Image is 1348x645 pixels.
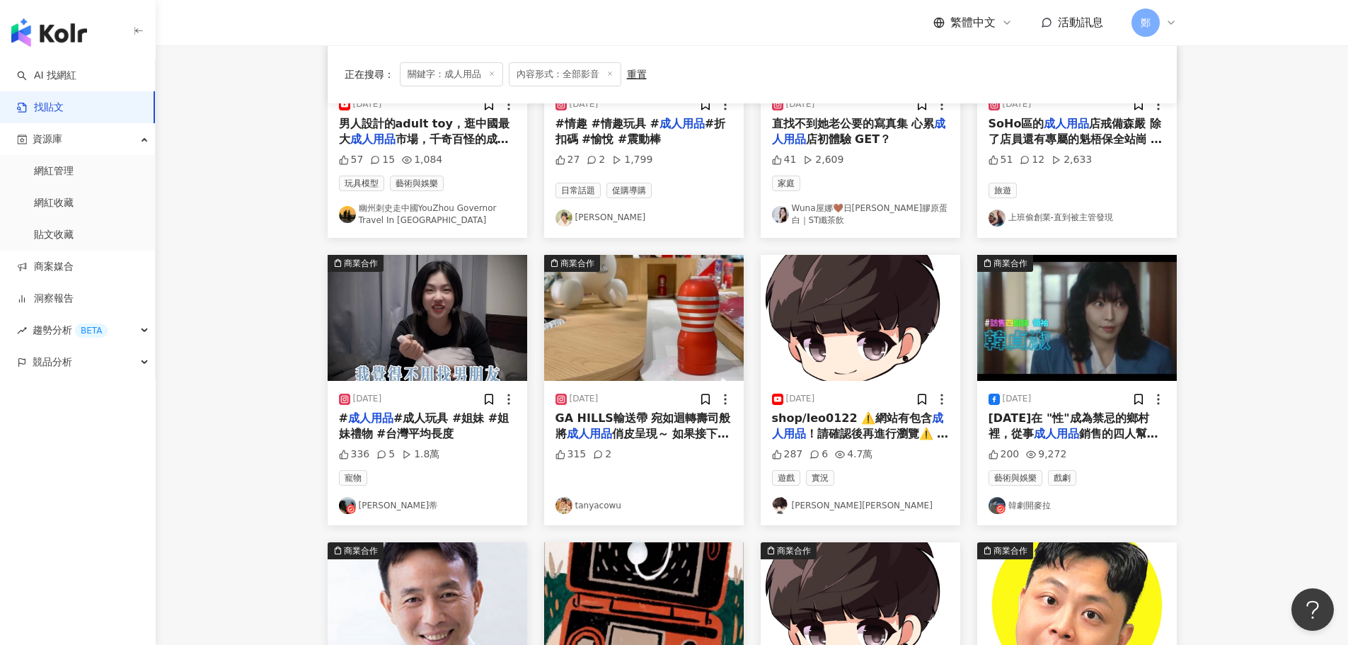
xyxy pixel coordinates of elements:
span: #成人玩具 #姐妹 #姐妹禮物 #台灣平均長度 [339,411,509,440]
div: 商業合作 [560,256,594,270]
span: 直找不到她老公要的寫真集 心累 [772,117,935,130]
span: 內容形式：全部影音 [509,62,621,86]
div: [DATE] [786,393,815,405]
img: logo [11,18,87,47]
div: 2,633 [1052,153,1092,167]
span: 關鍵字：成人用品 [400,62,503,86]
a: 網紅收藏 [34,196,74,210]
mark: 成人用品 [659,117,705,130]
div: 287 [772,447,803,462]
div: 6 [810,447,828,462]
iframe: Help Scout Beacon - Open [1291,588,1334,631]
div: 重置 [627,69,647,80]
div: BETA [75,324,108,338]
a: 貼文收藏 [34,228,74,242]
mark: 成人用品 [1044,117,1089,130]
div: 27 [555,153,580,167]
div: 9,272 [1026,447,1066,462]
img: KOL Avatar [772,206,789,223]
span: 藝術與娛樂 [989,470,1042,486]
mark: 成人用品 [348,411,393,425]
a: KOL Avatar[PERSON_NAME]蒂 [339,497,516,514]
div: 商業合作 [993,544,1027,558]
div: 41 [772,153,797,167]
div: [DATE] [786,98,815,110]
div: 商業合作 [993,256,1027,270]
div: [DATE] [353,98,382,110]
div: 2,609 [803,153,843,167]
div: 商業合作 [344,256,378,270]
a: searchAI 找網紅 [17,69,76,83]
img: post-image [977,255,1177,381]
a: KOL Avatar韓劇開麥拉 [989,497,1165,514]
div: [DATE] [353,393,382,405]
span: 藝術與娛樂 [390,176,444,191]
span: 競品分析 [33,346,72,378]
a: KOL Avatar幽州刺史走中國YouZhou Governor Travel In [GEOGRAPHIC_DATA] [339,202,516,227]
img: KOL Avatar [989,210,1006,227]
a: KOL Avatartanyacowu [555,497,732,514]
a: KOL Avatar[PERSON_NAME] [555,210,732,227]
div: 315 [555,447,587,462]
button: 商業合作 [328,255,527,381]
a: 洞察報告 [17,292,74,306]
a: KOL Avatar[PERSON_NAME][PERSON_NAME] [772,497,949,514]
span: SoHo區的 [989,117,1044,130]
div: 1,799 [612,153,652,167]
img: KOL Avatar [989,497,1006,514]
a: 商案媒合 [17,260,74,274]
span: 玩具模型 [339,176,384,191]
span: 市場，千奇百怪的成人玩具，腦洞打 [339,132,509,161]
a: KOL Avatar上班偷創業-直到被主管發現 [989,210,1165,227]
div: 5 [376,447,395,462]
a: 找貼文 [17,101,64,115]
mark: 成人用品 [1034,427,1079,440]
div: 336 [339,447,370,462]
span: [DATE]在 "性"成為禁忌的鄉村裡，從事 [989,411,1149,440]
mark: 成人用品 [772,117,946,146]
img: post-image [544,255,744,381]
span: 日常話題 [555,183,601,198]
button: 商業合作 [977,255,1177,381]
span: 店初體驗 GET？ [806,132,892,146]
img: post-image [328,255,527,381]
div: 12 [1020,153,1044,167]
div: 15 [370,153,395,167]
span: ！請確認後再進行瀏覽⚠️ 這部影 [772,427,949,456]
span: 戲劇 [1048,470,1076,486]
div: 4.7萬 [835,447,872,462]
div: 1,084 [402,153,442,167]
span: # [339,411,348,425]
span: #折扣碼 #愉悅 #震動棒 [555,117,726,146]
a: KOL AvatarWuna屋娜🤎日[PERSON_NAME]膠原蛋白｜ST纖茶飲 [772,202,949,227]
mark: 成人用品 [772,411,944,440]
span: 遊戲 [772,470,800,486]
div: 200 [989,447,1020,462]
span: 鄭 [1141,15,1151,30]
span: 家庭 [772,176,800,191]
img: KOL Avatar [772,497,789,514]
button: 商業合作 [544,255,744,381]
div: 2 [587,153,605,167]
div: [DATE] [570,98,599,110]
span: 促購導購 [606,183,652,198]
span: rise [17,326,27,336]
span: 趨勢分析 [33,314,108,346]
span: 旅遊 [989,183,1017,198]
div: 51 [989,153,1013,167]
img: KOL Avatar [555,497,572,514]
span: 繁體中文 [950,15,996,30]
img: KOL Avatar [339,497,356,514]
div: [DATE] [1003,98,1032,110]
span: 正在搜尋 ： [345,69,394,80]
a: 網紅管理 [34,164,74,178]
div: 1.8萬 [402,447,439,462]
span: 資源庫 [33,123,62,155]
div: [DATE] [1003,393,1032,405]
span: #情趣 #情趣玩具 # [555,117,659,130]
span: 活動訊息 [1058,16,1103,29]
span: 男人設計的adult toy，逛中國最大 [339,117,509,146]
span: 寵物 [339,470,367,486]
img: KOL Avatar [339,206,356,223]
span: GA HILLS輸送帶 宛如迴轉壽司般將 [555,411,731,440]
